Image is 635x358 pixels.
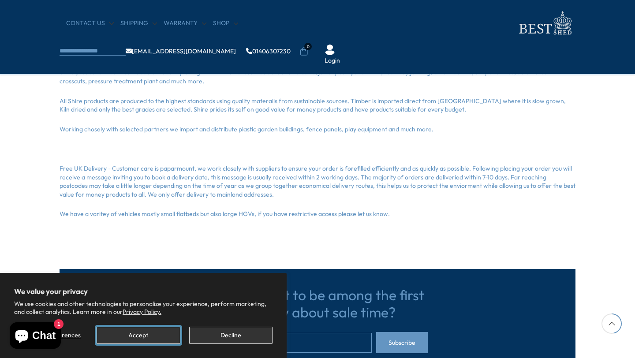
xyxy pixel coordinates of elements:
p: Free UK Delivery - Customer care is paparmount, we work closely with suppliers to ensure your ord... [60,164,575,199]
a: Shop [213,19,238,28]
p: Working chosely with selected partners we import and distribute plastic garden buildings, fence p... [60,125,575,134]
a: CONTACT US [66,19,114,28]
a: 01406307230 [246,48,291,54]
p: All Shire products are produced to the highest standards using quality materails from sustainable... [60,97,575,114]
a: [EMAIL_ADDRESS][DOMAIN_NAME] [126,48,236,54]
button: Accept [97,327,180,344]
button: Subscribe [376,332,428,353]
p: We use cookies and other technologies to personalize your experience, perform marketing, and coll... [14,300,273,316]
img: User Icon [325,45,335,55]
inbox-online-store-chat: Shopify online store chat [7,322,63,351]
span: Subscribe [388,339,415,346]
button: Decline [189,327,273,344]
p: Shire production facilities include a modern planing mill with numerous moulders and re-saws, joi... [60,68,575,86]
a: Shipping [120,19,157,28]
a: Privacy Policy. [123,308,161,316]
p: We have a varitey of vehicles mostly small flatbeds but also large HGVs, if you have restrictive ... [60,210,575,219]
h2: We value your privacy [14,287,273,296]
span: 0 [304,43,312,50]
a: Warranty [164,19,206,28]
a: 0 [299,47,308,56]
h3: Do you want to be among the first to know about sale time? [207,287,428,321]
a: Login [325,56,340,65]
img: logo [514,9,575,37]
